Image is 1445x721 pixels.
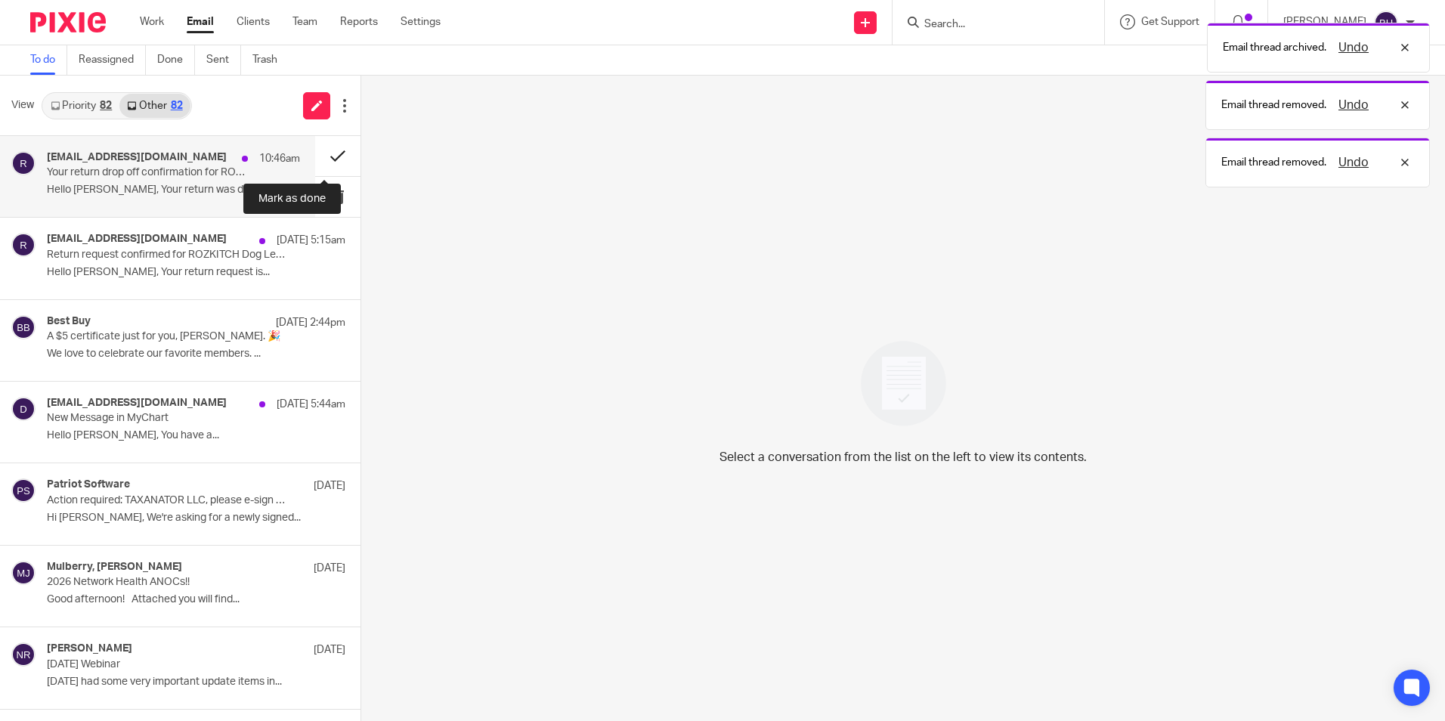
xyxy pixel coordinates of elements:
[11,97,34,113] span: View
[47,576,286,589] p: 2026 Network Health ANOCs!!
[719,448,1087,466] p: Select a conversation from the list on the left to view its contents.
[140,14,164,29] a: Work
[11,561,36,585] img: svg%3E
[276,315,345,330] p: [DATE] 2:44pm
[187,14,214,29] a: Email
[11,233,36,257] img: svg%3E
[252,45,289,75] a: Trash
[11,151,36,175] img: svg%3E
[47,233,227,246] h4: [EMAIL_ADDRESS][DOMAIN_NAME]
[11,397,36,421] img: svg%3E
[314,642,345,658] p: [DATE]
[1223,40,1326,55] p: Email thread archived.
[277,397,345,412] p: [DATE] 5:44am
[47,494,286,507] p: Action required: TAXANATOR LLC, please e-sign an updated Form 8655
[851,331,956,436] img: image
[259,151,300,166] p: 10:46am
[47,249,286,261] p: Return request confirmed for ROZKITCH Dog Leg Protector for...
[11,315,36,339] img: svg%3E
[47,266,345,279] p: Hello [PERSON_NAME], Your return request is...
[47,166,249,179] p: Your return drop off confirmation for ROZKITCH Dog Leg Protector for....
[47,478,130,491] h4: Patriot Software
[1334,39,1373,57] button: Undo
[47,412,286,425] p: New Message in MyChart
[47,429,345,442] p: Hello [PERSON_NAME], You have a...
[314,561,345,576] p: [DATE]
[30,45,67,75] a: To do
[11,642,36,667] img: svg%3E
[47,593,345,606] p: Good afternoon! Attached you will find...
[47,561,182,574] h4: Mulberry, [PERSON_NAME]
[1334,96,1373,114] button: Undo
[292,14,317,29] a: Team
[237,14,270,29] a: Clients
[11,478,36,503] img: svg%3E
[47,642,132,655] h4: [PERSON_NAME]
[30,12,106,32] img: Pixie
[47,348,345,360] p: We love to celebrate our favorite members. ...
[47,676,345,689] p: [DATE] had some very important update items in...
[1221,97,1326,113] p: Email thread removed.
[401,14,441,29] a: Settings
[47,184,300,196] p: Hello [PERSON_NAME], Your return was dropped off. ...
[1374,11,1398,35] img: svg%3E
[47,315,91,328] h4: Best Buy
[47,512,345,525] p: Hi [PERSON_NAME], We're asking for a newly signed...
[79,45,146,75] a: Reassigned
[47,658,286,671] p: [DATE] Webinar
[47,151,227,164] h4: [EMAIL_ADDRESS][DOMAIN_NAME]
[1334,153,1373,172] button: Undo
[47,330,286,343] p: A $5 certificate just for you, [PERSON_NAME]. 🎉
[157,45,195,75] a: Done
[100,101,112,111] div: 82
[119,94,190,118] a: Other82
[314,478,345,494] p: [DATE]
[171,101,183,111] div: 82
[206,45,241,75] a: Sent
[43,94,119,118] a: Priority82
[1221,155,1326,170] p: Email thread removed.
[340,14,378,29] a: Reports
[47,397,227,410] h4: [EMAIL_ADDRESS][DOMAIN_NAME]
[277,233,345,248] p: [DATE] 5:15am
